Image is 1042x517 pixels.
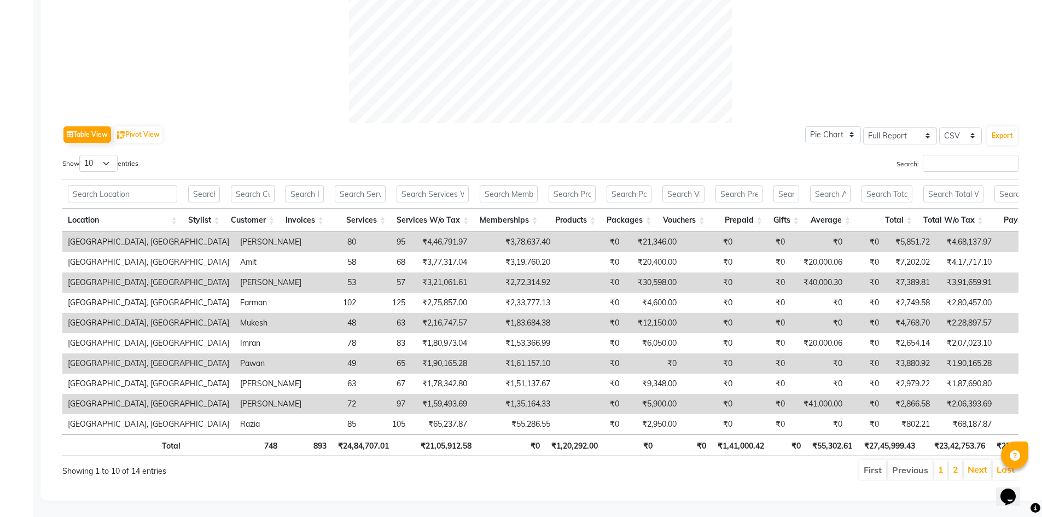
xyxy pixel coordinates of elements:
td: ₹5,900.00 [625,394,682,414]
th: ₹21,05,912.58 [394,434,476,456]
th: Invoices: activate to sort column ascending [280,208,329,232]
td: ₹0 [738,232,790,252]
td: ₹0 [556,333,625,353]
td: ₹0 [848,293,884,313]
td: 72 [307,394,362,414]
a: Last [997,464,1015,475]
th: ₹0 [770,434,806,456]
td: ₹0 [848,232,884,252]
input: Search Invoices [286,185,324,202]
td: ₹5,851.72 [884,232,935,252]
td: ₹4,68,137.97 [935,232,997,252]
td: ₹0 [556,353,625,374]
input: Search Customer [231,185,275,202]
button: Table View [63,126,111,143]
td: 57 [362,272,411,293]
label: Show entries [62,155,138,172]
td: ₹0 [682,353,738,374]
td: ₹12,150.00 [625,313,682,333]
td: 53 [307,272,362,293]
td: [GEOGRAPHIC_DATA], [GEOGRAPHIC_DATA] [62,272,235,293]
td: ₹1,83,684.38 [473,313,556,333]
td: ₹0 [790,293,848,313]
td: ₹21,346.00 [625,232,682,252]
th: Customer: activate to sort column ascending [225,208,280,232]
td: Farman [235,293,307,313]
td: Razia [235,414,307,434]
input: Search Stylist [188,185,220,202]
td: ₹0 [790,232,848,252]
td: ₹7,389.81 [884,272,935,293]
td: 49 [307,353,362,374]
th: Vouchers: activate to sort column ascending [657,208,710,232]
th: ₹0 [477,434,545,456]
th: 893 [283,434,332,456]
td: 63 [307,374,362,394]
td: ₹7,202.02 [884,252,935,272]
th: ₹1,41,000.42 [712,434,770,456]
td: ₹1,78,342.80 [411,374,473,394]
td: ₹3,91,659.91 [935,272,997,293]
th: Stylist: activate to sort column ascending [183,208,225,232]
td: ₹2,33,777.13 [473,293,556,313]
td: ₹30,598.00 [625,272,682,293]
input: Search Location [68,185,177,202]
td: ₹0 [556,374,625,394]
td: ₹0 [556,252,625,272]
th: Gifts: activate to sort column ascending [768,208,805,232]
td: ₹0 [848,272,884,293]
td: ₹2,28,897.57 [935,313,997,333]
td: ₹0 [738,374,790,394]
td: ₹20,400.00 [625,252,682,272]
td: 68 [362,252,411,272]
td: ₹3,19,760.20 [473,252,556,272]
img: pivot.png [117,131,125,140]
td: ₹3,77,317.04 [411,252,473,272]
td: 65 [362,353,411,374]
td: ₹0 [556,313,625,333]
td: ₹802.21 [884,414,935,434]
th: ₹0 [658,434,711,456]
td: ₹55,286.55 [473,414,556,434]
td: ₹0 [738,333,790,353]
th: ₹23,42,753.76 [921,434,991,456]
td: ₹3,21,061.61 [411,272,473,293]
td: [GEOGRAPHIC_DATA], [GEOGRAPHIC_DATA] [62,293,235,313]
td: ₹0 [848,353,884,374]
td: ₹20,000.06 [790,252,848,272]
a: Next [968,464,987,475]
th: Prepaid: activate to sort column ascending [710,208,767,232]
input: Search Services W/o Tax [397,185,469,202]
th: Memberships: activate to sort column ascending [474,208,543,232]
td: 95 [362,232,411,252]
td: ₹3,880.92 [884,353,935,374]
td: ₹0 [738,272,790,293]
td: ₹0 [556,293,625,313]
td: ₹0 [556,232,625,252]
td: ₹2,72,314.92 [473,272,556,293]
td: ₹41,000.00 [790,394,848,414]
td: ₹0 [738,353,790,374]
input: Search: [923,155,1018,172]
td: [GEOGRAPHIC_DATA], [GEOGRAPHIC_DATA] [62,313,235,333]
td: Pawan [235,353,307,374]
td: ₹0 [848,333,884,353]
th: Location: activate to sort column ascending [62,208,183,232]
td: 63 [362,313,411,333]
a: 2 [953,464,958,475]
select: Showentries [79,155,118,172]
td: 78 [307,333,362,353]
td: ₹1,61,157.10 [473,353,556,374]
td: ₹0 [682,272,738,293]
td: ₹2,866.58 [884,394,935,414]
th: ₹1,20,292.00 [545,434,603,456]
td: [GEOGRAPHIC_DATA], [GEOGRAPHIC_DATA] [62,353,235,374]
td: ₹0 [625,353,682,374]
td: ₹0 [790,374,848,394]
td: 125 [362,293,411,313]
td: [PERSON_NAME] [235,232,307,252]
td: ₹1,59,493.69 [411,394,473,414]
input: Search Total W/o Tax [923,185,983,202]
td: Imran [235,333,307,353]
td: ₹2,07,023.10 [935,333,997,353]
